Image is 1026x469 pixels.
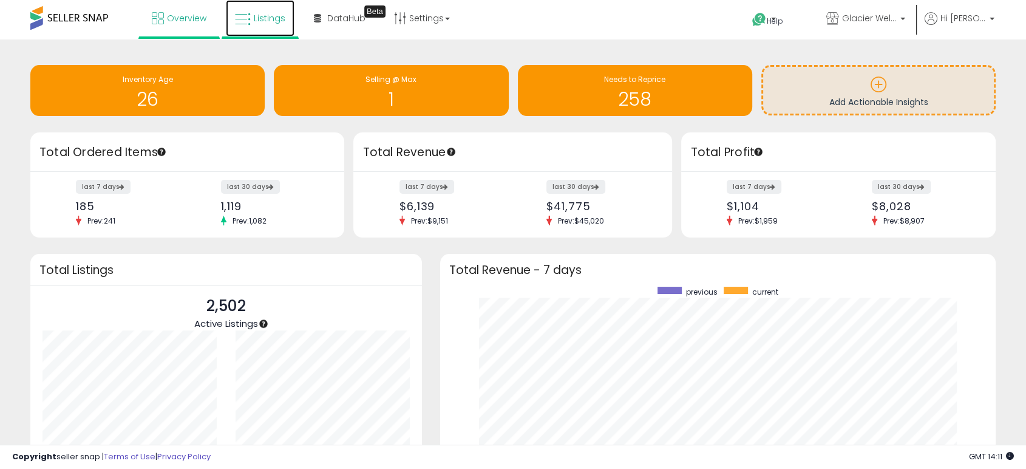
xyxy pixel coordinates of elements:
label: last 30 days [546,180,605,194]
h1: 26 [36,89,259,109]
span: Prev: $1,959 [732,216,784,226]
h3: Total Revenue - 7 days [449,265,987,275]
label: last 30 days [872,180,931,194]
a: Add Actionable Insights [763,67,994,114]
div: 1,119 [221,200,324,213]
label: last 30 days [221,180,280,194]
span: Add Actionable Insights [829,96,928,108]
a: Hi [PERSON_NAME] [925,12,994,39]
div: Tooltip anchor [156,146,167,157]
span: Prev: 241 [81,216,121,226]
div: seller snap | | [12,451,211,463]
span: Active Listings [194,317,258,330]
label: last 7 days [399,180,454,194]
a: Needs to Reprice 258 [518,65,752,116]
label: last 7 days [76,180,131,194]
span: Prev: 1,082 [226,216,273,226]
span: Glacier Wellness [842,12,897,24]
i: Get Help [752,12,767,27]
div: Tooltip anchor [364,5,386,18]
div: 185 [76,200,178,213]
a: Inventory Age 26 [30,65,265,116]
h3: Total Ordered Items [39,144,335,161]
h3: Total Listings [39,265,413,275]
h1: 258 [524,89,746,109]
div: $6,139 [399,200,504,213]
span: Inventory Age [123,74,173,84]
a: Help [742,3,807,39]
span: Selling @ Max [365,74,416,84]
span: Prev: $9,151 [405,216,454,226]
span: 2025-09-11 14:11 GMT [969,451,1014,462]
div: $1,104 [727,200,829,213]
label: last 7 days [727,180,781,194]
span: DataHub [327,12,365,24]
a: Selling @ Max 1 [274,65,508,116]
span: current [752,287,778,297]
span: Prev: $8,907 [877,216,931,226]
div: Tooltip anchor [258,318,269,329]
a: Privacy Policy [157,451,211,462]
span: previous [686,287,718,297]
span: Help [767,16,783,26]
span: Listings [254,12,285,24]
div: $8,028 [872,200,974,213]
span: Prev: $45,020 [552,216,610,226]
p: 2,502 [194,295,258,318]
span: Overview [167,12,206,24]
strong: Copyright [12,451,56,462]
div: $41,775 [546,200,651,213]
span: Needs to Reprice [604,74,665,84]
div: Tooltip anchor [753,146,764,157]
h3: Total Profit [690,144,986,161]
a: Terms of Use [104,451,155,462]
h1: 1 [280,89,502,109]
span: Hi [PERSON_NAME] [940,12,986,24]
div: Tooltip anchor [446,146,457,157]
h3: Total Revenue [362,144,663,161]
